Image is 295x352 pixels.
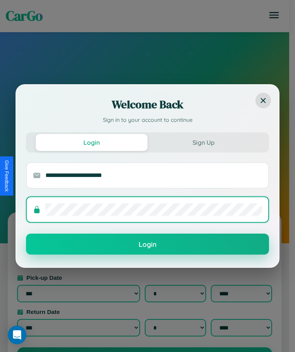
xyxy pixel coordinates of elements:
div: Open Intercom Messenger [8,326,26,344]
h2: Welcome Back [26,97,269,112]
button: Sign Up [147,134,259,151]
p: Sign in to your account to continue [26,116,269,125]
button: Login [26,234,269,255]
button: Login [36,134,147,151]
div: Give Feedback [4,160,9,192]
